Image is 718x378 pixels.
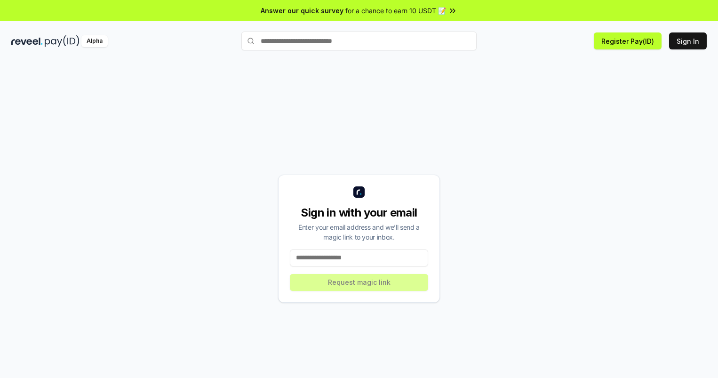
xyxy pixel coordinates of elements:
div: Enter your email address and we’ll send a magic link to your inbox. [290,222,428,242]
img: pay_id [45,35,80,47]
button: Register Pay(ID) [594,32,662,49]
div: Sign in with your email [290,205,428,220]
img: logo_small [353,186,365,198]
img: reveel_dark [11,35,43,47]
span: Answer our quick survey [261,6,343,16]
span: for a chance to earn 10 USDT 📝 [345,6,446,16]
button: Sign In [669,32,707,49]
div: Alpha [81,35,108,47]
